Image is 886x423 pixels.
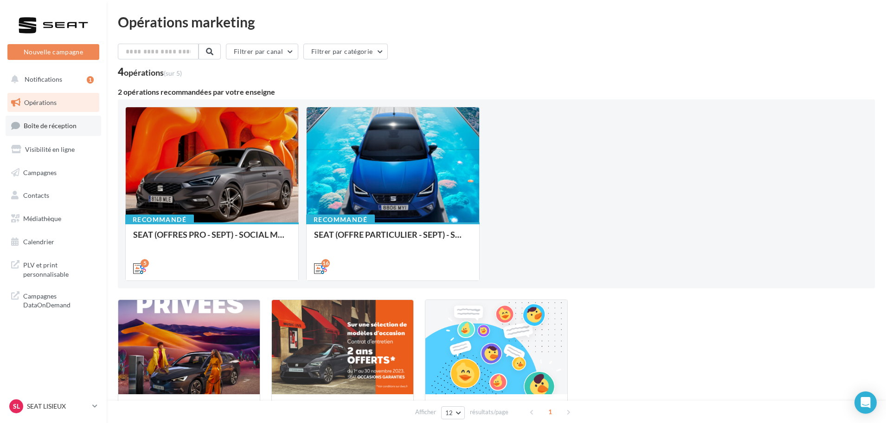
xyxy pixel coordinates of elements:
span: Opérations [24,98,57,106]
a: Médiathèque [6,209,101,228]
span: Boîte de réception [24,122,77,130]
span: Afficher [415,408,436,416]
a: PLV et print personnalisable [6,255,101,282]
span: Campagnes [23,168,57,176]
span: 12 [445,409,453,416]
button: Notifications 1 [6,70,97,89]
div: Recommandé [125,215,194,225]
div: Opérations marketing [118,15,875,29]
span: Visibilité en ligne [25,145,75,153]
span: PLV et print personnalisable [23,259,96,279]
a: Campagnes DataOnDemand [6,286,101,313]
a: SL SEAT LISIEUX [7,397,99,415]
div: 16 [321,259,330,267]
a: Campagnes [6,163,101,182]
span: 1 [543,404,558,419]
button: 12 [441,406,465,419]
a: Calendrier [6,232,101,252]
div: Recommandé [306,215,375,225]
div: 4 [118,67,182,77]
span: Contacts [23,191,49,199]
div: opérations [124,68,182,77]
button: Filtrer par catégorie [303,44,388,59]
span: Campagnes DataOnDemand [23,290,96,310]
div: SEAT (OFFRES PRO - SEPT) - SOCIAL MEDIA [133,230,291,248]
span: Médiathèque [23,215,61,222]
div: Open Intercom Messenger [854,391,877,414]
span: (sur 5) [164,69,182,77]
span: SL [13,402,20,411]
p: SEAT LISIEUX [27,402,89,411]
button: Filtrer par canal [226,44,298,59]
div: SEAT (OFFRE PARTICULIER - SEPT) - SOCIAL MEDIA [314,230,472,248]
a: Opérations [6,93,101,112]
div: 1 [87,76,94,84]
span: Calendrier [23,238,54,246]
span: Notifications [25,75,62,83]
span: résultats/page [470,408,508,416]
a: Contacts [6,186,101,205]
a: Boîte de réception [6,116,101,136]
button: Nouvelle campagne [7,44,99,60]
a: Visibilité en ligne [6,140,101,159]
div: 2 opérations recommandées par votre enseigne [118,88,875,96]
div: 5 [141,259,149,267]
